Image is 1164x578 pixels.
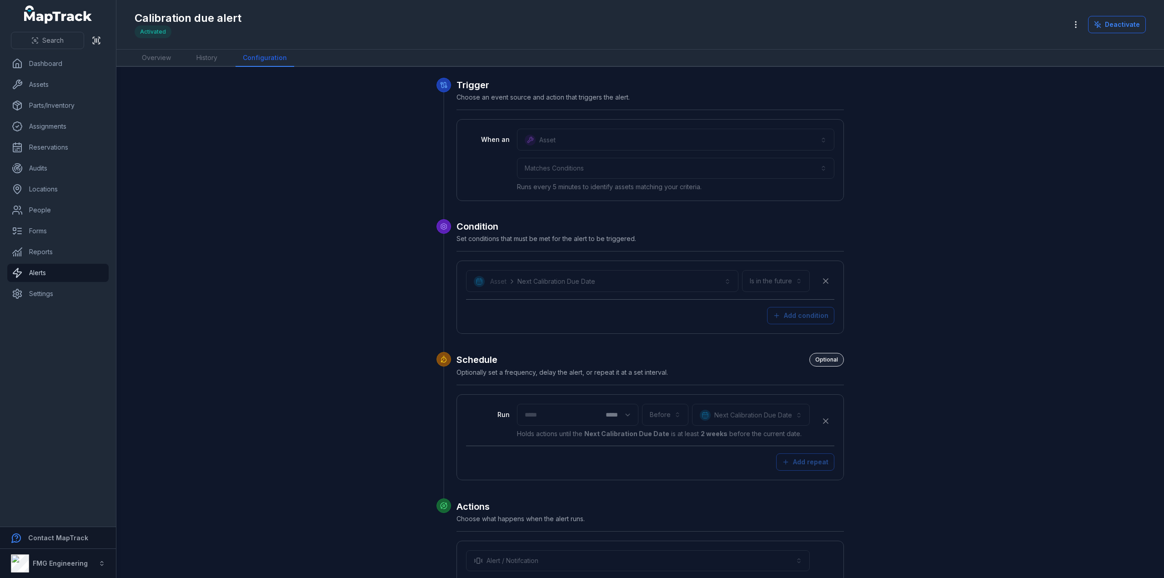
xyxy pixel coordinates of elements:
[236,50,294,67] a: Configuration
[7,75,109,94] a: Assets
[28,534,88,542] strong: Contact MapTrack
[33,559,88,567] strong: FMG Engineering
[42,36,64,45] span: Search
[7,138,109,156] a: Reservations
[7,264,109,282] a: Alerts
[466,135,510,144] label: When an
[135,25,171,38] div: Activated
[457,93,630,101] span: Choose an event source and action that triggers the alert.
[135,11,241,25] h1: Calibration due alert
[1088,16,1146,33] button: Deactivate
[457,353,844,367] h2: Schedule
[457,235,636,242] span: Set conditions that must be met for the alert to be triggered.
[7,96,109,115] a: Parts/Inventory
[24,5,92,24] a: MapTrack
[517,429,810,438] p: Holds actions until the is at least before the current date.
[466,410,510,419] label: Run
[7,180,109,198] a: Locations
[457,220,844,233] h2: Condition
[7,243,109,261] a: Reports
[11,32,84,49] button: Search
[457,368,668,376] span: Optionally set a frequency, delay the alert, or repeat it at a set interval.
[584,430,669,437] strong: Next Calibration Due Date
[809,353,844,367] div: Optional
[7,285,109,303] a: Settings
[7,222,109,240] a: Forms
[517,182,834,191] p: Runs every 5 minutes to identify assets matching your criteria.
[701,430,727,437] strong: 2 weeks
[135,50,178,67] a: Overview
[189,50,225,67] a: History
[7,159,109,177] a: Audits
[7,201,109,219] a: People
[7,117,109,136] a: Assignments
[457,515,585,523] span: Choose what happens when the alert runs.
[7,55,109,73] a: Dashboard
[457,500,844,513] h2: Actions
[457,79,844,91] h2: Trigger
